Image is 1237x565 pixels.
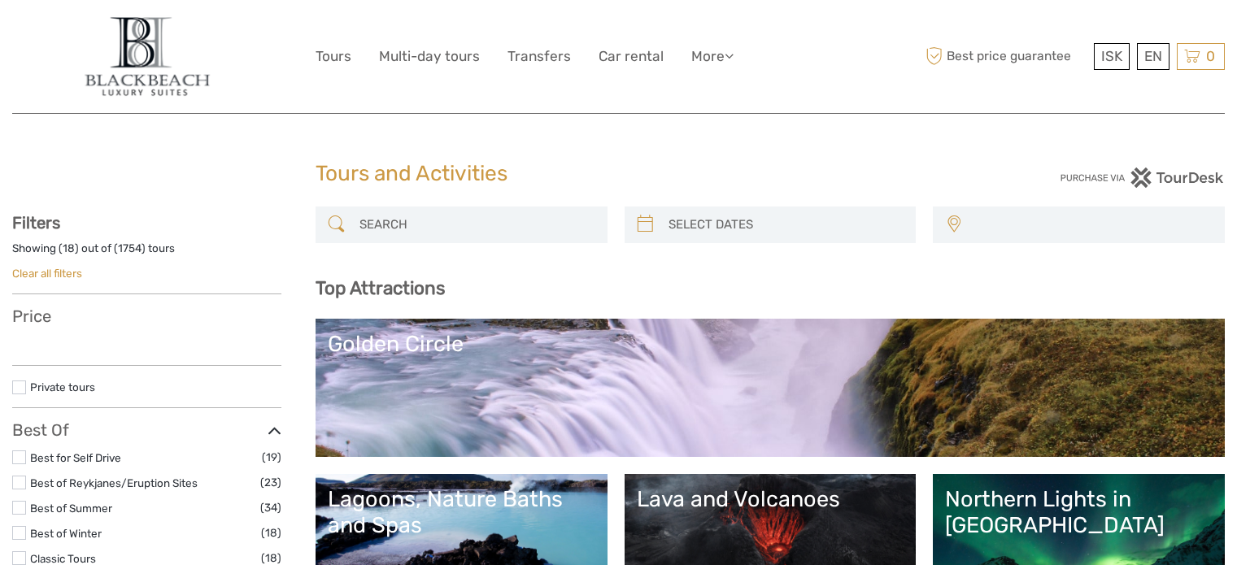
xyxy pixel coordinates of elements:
[76,12,217,101] img: 821-d0172702-669c-46bc-8e7c-1716aae4eeb1_logo_big.jpg
[12,213,60,233] strong: Filters
[353,211,599,239] input: SEARCH
[1137,43,1169,70] div: EN
[316,45,351,68] a: Tours
[260,498,281,517] span: (34)
[316,277,445,299] b: Top Attractions
[637,486,904,512] div: Lava and Volcanoes
[1204,48,1217,64] span: 0
[921,43,1090,70] span: Best price guarantee
[945,486,1213,539] div: Northern Lights in [GEOGRAPHIC_DATA]
[1060,167,1225,188] img: PurchaseViaTourDesk.png
[379,45,480,68] a: Multi-day tours
[30,476,198,489] a: Best of Reykjanes/Eruption Sites
[328,486,595,539] div: Lagoons, Nature Baths and Spas
[261,524,281,542] span: (18)
[63,241,75,256] label: 18
[12,420,281,440] h3: Best Of
[691,45,734,68] a: More
[30,527,102,540] a: Best of Winter
[12,306,281,326] h3: Price
[118,241,142,256] label: 1754
[30,502,112,515] a: Best of Summer
[599,45,664,68] a: Car rental
[12,267,82,280] a: Clear all filters
[30,451,121,464] a: Best for Self Drive
[12,241,281,266] div: Showing ( ) out of ( ) tours
[30,552,96,565] a: Classic Tours
[662,211,908,239] input: SELECT DATES
[260,473,281,492] span: (23)
[328,331,1213,357] div: Golden Circle
[1101,48,1122,64] span: ISK
[507,45,571,68] a: Transfers
[30,380,95,393] a: Private tours
[328,331,1213,445] a: Golden Circle
[316,161,922,187] h1: Tours and Activities
[262,448,281,467] span: (19)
